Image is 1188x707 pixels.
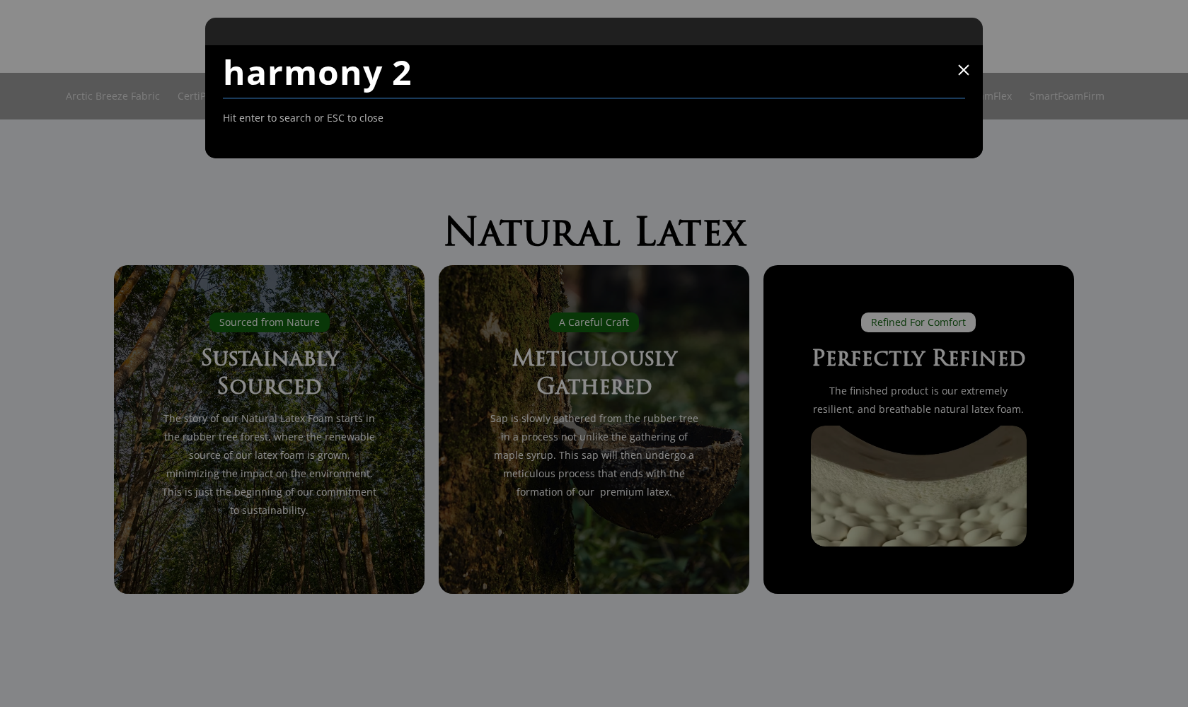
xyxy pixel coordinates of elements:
span: Natural Latex [443,216,746,255]
div: Refined For Comfort [861,312,976,332]
h3: Meticulously Gathered [486,346,702,402]
h3: Sustainably Sourced [161,346,377,402]
a: Arctic Breeze Fabric [66,73,160,119]
p: The finished product is our extremely resilient, and breathable natural latex foam. [811,382,1027,419]
p: Sap is slowly gathered from the rubber tree in a process not unlike the gathering of maple syrup.... [486,409,702,501]
div: Sourced from Nature [209,312,330,332]
p: The story of our Natural Latex Foam starts in the rubber tree forest, where the renewable source ... [161,409,377,520]
span: Hit enter to search or ESC to close [223,109,383,127]
a: CertiPUR-US Certified [178,73,279,119]
div: A Careful Craft [549,312,639,332]
a: SmartFoamFirm [1030,73,1105,119]
input: Search [223,45,966,99]
h3: Perfectly Refined [811,346,1027,374]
